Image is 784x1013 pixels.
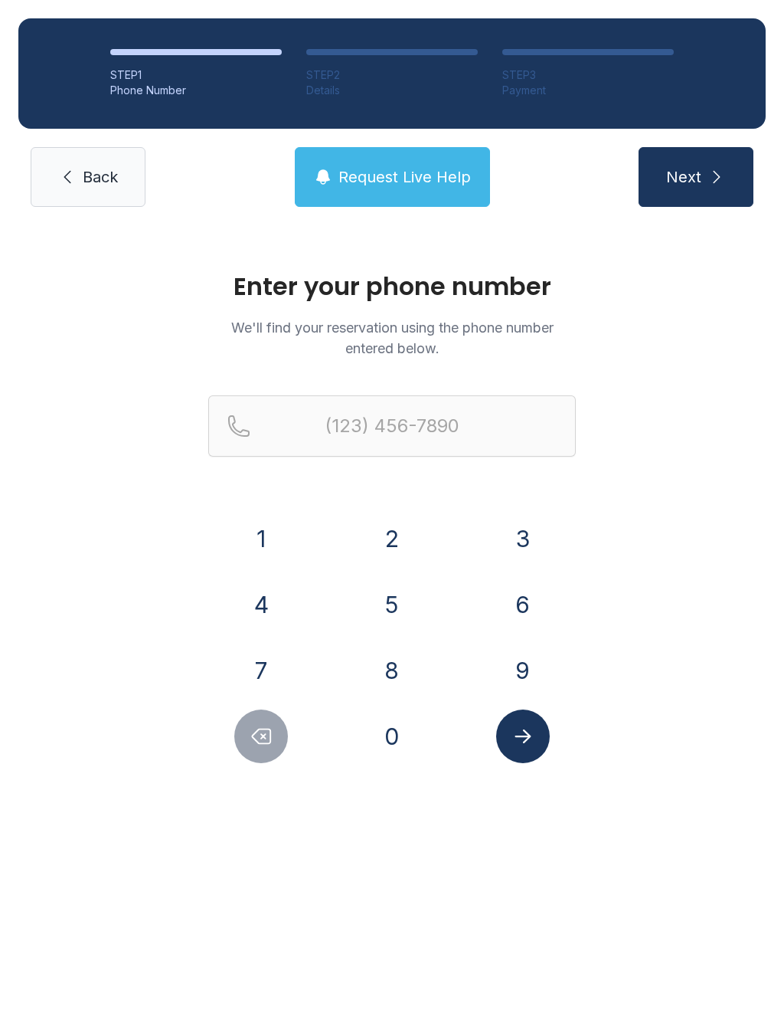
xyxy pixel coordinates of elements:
[83,166,118,188] span: Back
[110,83,282,98] div: Phone Number
[234,644,288,697] button: 7
[306,83,478,98] div: Details
[110,67,282,83] div: STEP 1
[234,710,288,763] button: Delete number
[208,274,576,299] h1: Enter your phone number
[496,710,550,763] button: Submit lookup form
[338,166,471,188] span: Request Live Help
[365,644,419,697] button: 8
[502,67,674,83] div: STEP 3
[496,578,550,631] button: 6
[496,512,550,566] button: 3
[666,166,701,188] span: Next
[234,512,288,566] button: 1
[365,578,419,631] button: 5
[365,710,419,763] button: 0
[365,512,419,566] button: 2
[306,67,478,83] div: STEP 2
[496,644,550,697] button: 9
[208,317,576,359] p: We'll find your reservation using the phone number entered below.
[208,395,576,457] input: Reservation phone number
[234,578,288,631] button: 4
[502,83,674,98] div: Payment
